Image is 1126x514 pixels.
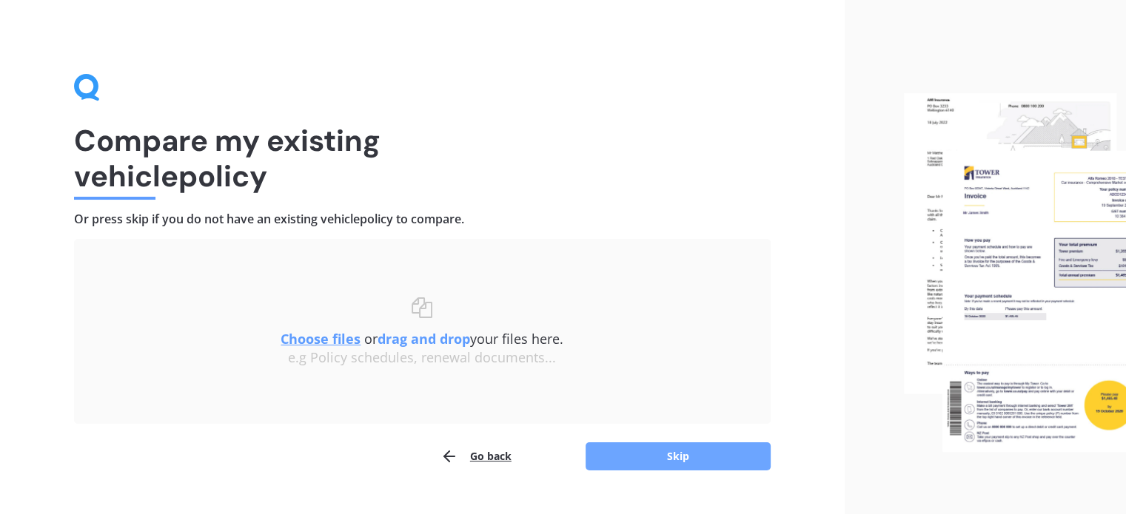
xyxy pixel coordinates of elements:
div: e.g Policy schedules, renewal documents... [104,350,741,366]
span: or your files here. [281,330,563,348]
h4: Or press skip if you do not have an existing vehicle policy to compare. [74,212,771,227]
h1: Compare my existing vehicle policy [74,123,771,194]
b: drag and drop [378,330,470,348]
button: Go back [440,442,512,471]
u: Choose files [281,330,361,348]
button: Skip [586,442,771,470]
img: files.webp [904,93,1126,452]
